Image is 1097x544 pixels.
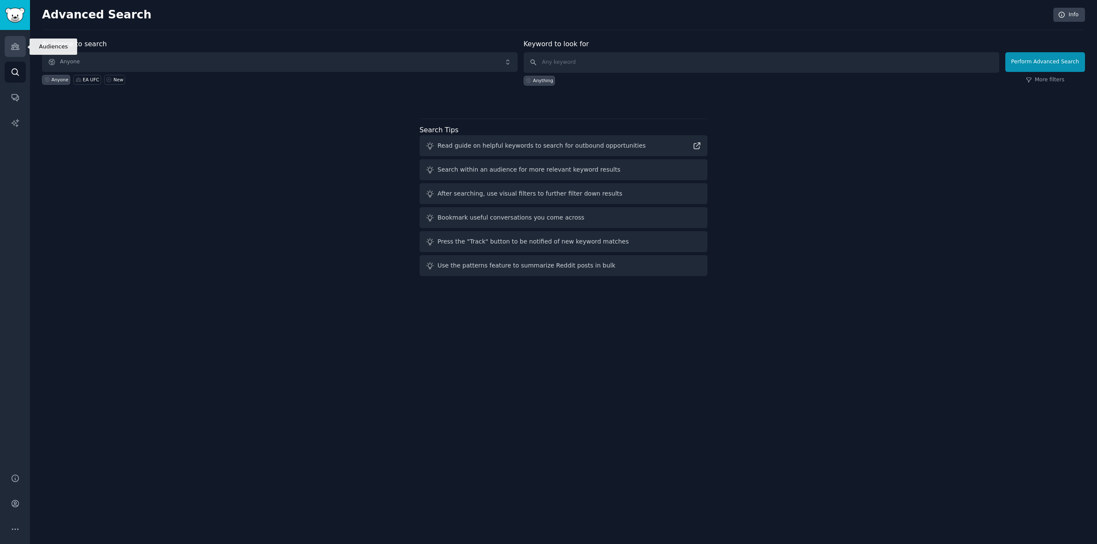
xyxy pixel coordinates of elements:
[51,77,69,83] div: Anyone
[438,237,629,246] div: Press the "Track" button to be notified of new keyword matches
[42,8,1049,22] h2: Advanced Search
[524,40,589,48] label: Keyword to look for
[438,213,584,222] div: Bookmark useful conversations you come across
[438,165,620,174] div: Search within an audience for more relevant keyword results
[42,40,107,48] label: Audience to search
[533,77,553,83] div: Anything
[438,261,615,270] div: Use the patterns feature to summarize Reddit posts in bulk
[420,126,459,134] label: Search Tips
[438,189,622,198] div: After searching, use visual filters to further filter down results
[1005,52,1085,72] button: Perform Advanced Search
[104,75,125,85] a: New
[1026,76,1064,84] a: More filters
[83,77,99,83] div: EA UFC
[42,52,518,72] button: Anyone
[1053,8,1085,22] a: Info
[114,77,123,83] div: New
[438,141,646,150] div: Read guide on helpful keywords to search for outbound opportunities
[524,52,999,73] input: Any keyword
[5,8,25,23] img: GummySearch logo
